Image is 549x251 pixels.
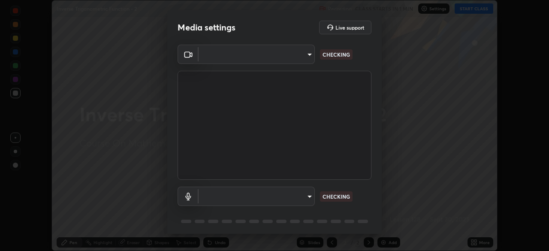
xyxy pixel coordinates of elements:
div: ​ [199,45,315,64]
div: ​ [199,187,315,206]
h2: Media settings [178,22,235,33]
h5: Live support [335,25,364,30]
p: CHECKING [323,51,350,58]
p: CHECKING [323,193,350,200]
